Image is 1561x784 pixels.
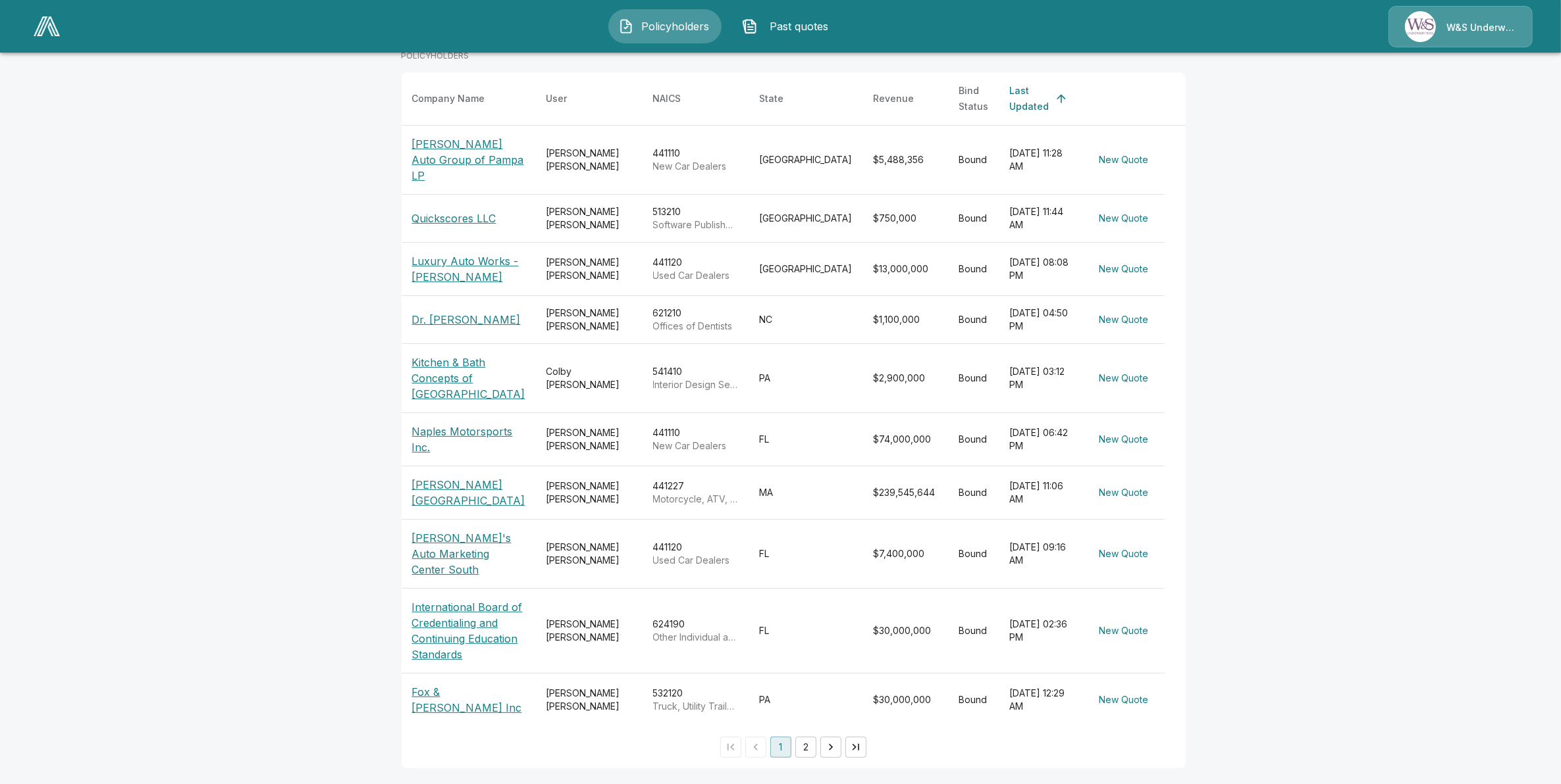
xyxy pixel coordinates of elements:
[999,126,1084,195] td: [DATE] 11:28 AM
[412,530,525,577] p: [PERSON_NAME]'s Auto Marketing Center South
[749,195,863,243] td: [GEOGRAPHIC_DATA]
[863,126,949,195] td: $5,488,356
[1094,366,1154,391] button: New Quote
[760,91,784,107] div: State
[820,737,841,758] button: Go to next page
[999,296,1084,344] td: [DATE] 04:50 PM
[749,296,863,344] td: NC
[546,91,568,107] div: User
[412,355,525,402] p: Kitchen & Bath Concepts of [GEOGRAPHIC_DATA]
[402,50,469,62] p: POLICYHOLDERS
[1094,542,1154,566] button: New Quote
[949,589,999,674] td: Bound
[546,541,632,567] div: [PERSON_NAME] [PERSON_NAME]
[749,413,863,466] td: FL
[999,589,1084,674] td: [DATE] 02:36 PM
[1405,11,1436,42] img: Agency Icon
[1094,257,1154,282] button: New Quote
[618,18,634,34] img: Policyholders Icon
[639,18,712,34] span: Policyholders
[742,18,758,34] img: Past quotes Icon
[653,365,739,391] div: 541410
[999,195,1084,243] td: [DATE] 11:44 AM
[1094,148,1154,172] button: New Quote
[653,378,739,391] p: Interior Design Services
[412,312,521,328] p: Dr. [PERSON_NAME]
[653,700,739,713] p: Truck, Utility Trailer, and RV (Recreational Vehicle) Rental and Leasing
[949,126,999,195] td: Bound
[949,296,999,344] td: Bound
[949,674,999,727] td: Bound
[1389,6,1533,47] a: Agency IconW&S Underwriters
[863,195,949,243] td: $750,000
[412,599,525,662] p: International Board of Credentialing and Continuing Education Standards
[412,210,496,226] p: Quickscores LLC
[653,306,739,333] div: 621210
[749,243,863,296] td: [GEOGRAPHIC_DATA]
[949,243,999,296] td: Bound
[999,674,1084,727] td: [DATE] 12:29 AM
[546,687,632,713] div: [PERSON_NAME] [PERSON_NAME]
[718,737,868,758] nav: pagination navigation
[949,72,999,126] th: Bind Status
[653,426,739,453] div: 441110
[653,256,739,282] div: 441120
[653,91,681,107] div: NAICS
[653,541,739,567] div: 441120
[749,344,863,413] td: PA
[863,344,949,413] td: $2,900,000
[949,520,999,589] td: Bound
[845,737,866,758] button: Go to last page
[999,520,1084,589] td: [DATE] 09:16 AM
[412,477,525,508] p: [PERSON_NAME][GEOGRAPHIC_DATA]
[412,91,485,107] div: Company Name
[949,344,999,413] td: Bound
[412,253,525,285] p: Luxury Auto Works - [PERSON_NAME]
[749,126,863,195] td: [GEOGRAPHIC_DATA]
[546,479,632,506] div: [PERSON_NAME] [PERSON_NAME]
[653,618,739,644] div: 624190
[653,320,739,333] p: Offices of Dentists
[863,466,949,520] td: $239,545,644
[732,9,845,43] button: Past quotes IconPast quotes
[795,737,816,758] button: Go to page 2
[546,147,632,173] div: [PERSON_NAME] [PERSON_NAME]
[1094,688,1154,712] button: New Quote
[863,520,949,589] td: $7,400,000
[999,466,1084,520] td: [DATE] 11:06 AM
[1094,481,1154,505] button: New Quote
[412,424,525,455] p: Naples Motorsports Inc.
[653,439,739,453] p: New Car Dealers
[653,479,739,506] div: 441227
[653,687,739,713] div: 532120
[653,493,739,506] p: Motorcycle, ATV, and All Other Motor Vehicle Dealers
[653,147,739,173] div: 441110
[546,365,632,391] div: Colby [PERSON_NAME]
[949,466,999,520] td: Bound
[770,737,791,758] button: page 1
[653,160,739,173] p: New Car Dealers
[949,413,999,466] td: Bound
[1094,619,1154,643] button: New Quote
[412,684,525,716] p: Fox & [PERSON_NAME] Inc
[999,243,1084,296] td: [DATE] 08:08 PM
[608,9,722,43] button: Policyholders IconPolicyholders
[653,269,739,282] p: Used Car Dealers
[653,554,739,567] p: Used Car Dealers
[863,413,949,466] td: $74,000,000
[749,674,863,727] td: PA
[546,205,632,232] div: [PERSON_NAME] [PERSON_NAME]
[402,72,1186,726] table: simple table
[863,589,949,674] td: $30,000,000
[749,520,863,589] td: FL
[1094,428,1154,452] button: New Quote
[1010,83,1049,114] div: Last Updated
[546,306,632,333] div: [PERSON_NAME] [PERSON_NAME]
[1094,308,1154,332] button: New Quote
[546,426,632,453] div: [PERSON_NAME] [PERSON_NAME]
[546,256,632,282] div: [PERSON_NAME] [PERSON_NAME]
[1446,21,1516,34] p: W&S Underwriters
[1094,207,1154,231] button: New Quote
